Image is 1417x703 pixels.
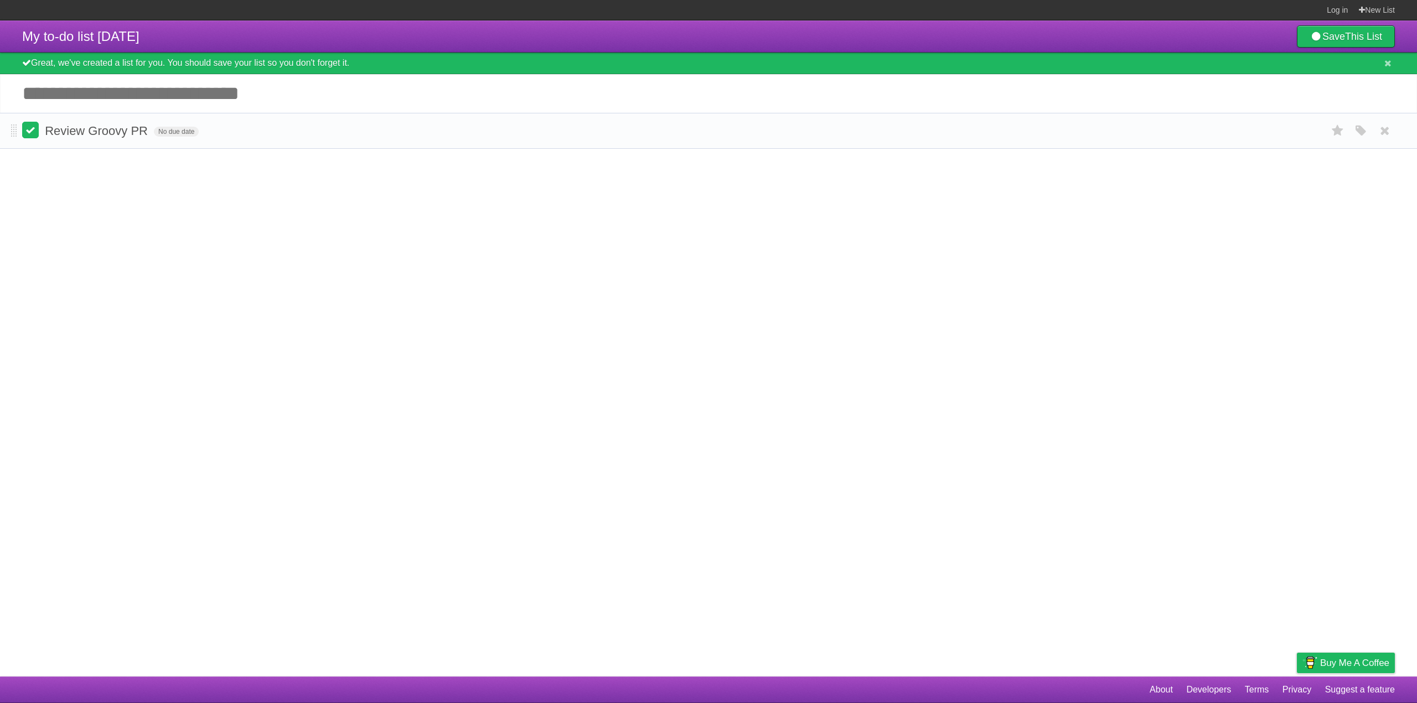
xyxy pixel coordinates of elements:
[1345,31,1382,42] b: This List
[22,29,139,44] span: My to-do list [DATE]
[154,127,199,137] span: No due date
[45,124,151,138] span: Review Groovy PR
[1186,679,1231,700] a: Developers
[1245,679,1269,700] a: Terms
[1297,653,1395,673] a: Buy me a coffee
[1320,653,1389,673] span: Buy me a coffee
[22,122,39,138] label: Done
[1302,653,1317,672] img: Buy me a coffee
[1282,679,1311,700] a: Privacy
[1150,679,1173,700] a: About
[1325,679,1395,700] a: Suggest a feature
[1327,122,1348,140] label: Star task
[1297,25,1395,48] a: SaveThis List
